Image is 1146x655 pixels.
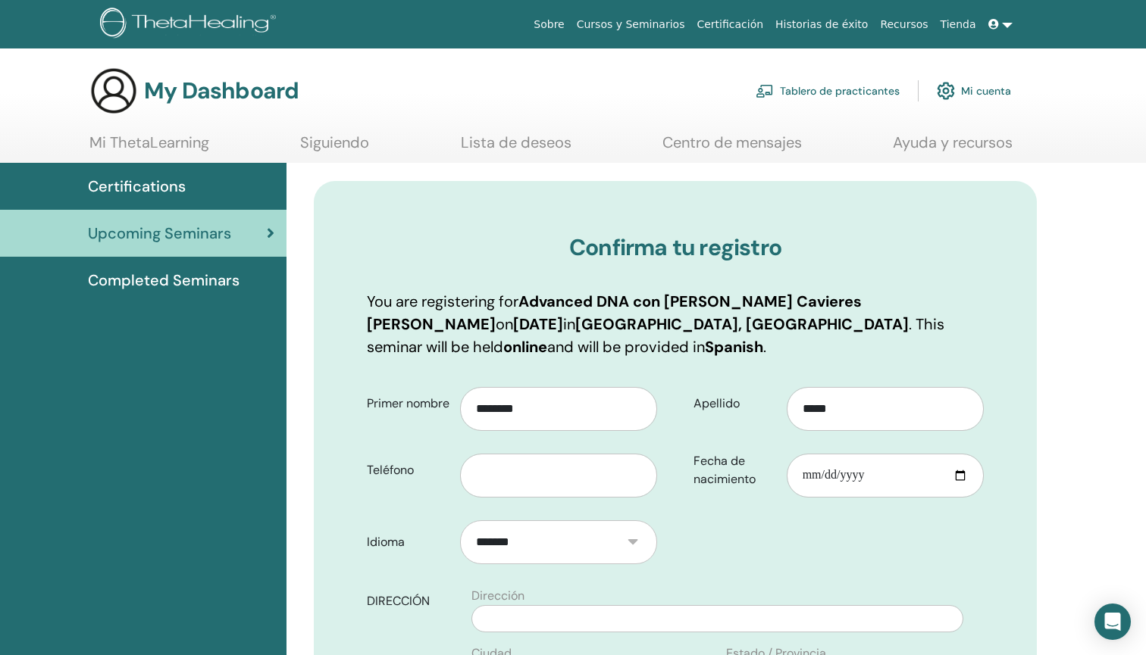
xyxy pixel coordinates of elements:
[88,222,231,245] span: Upcoming Seminars
[461,133,571,163] a: Lista de deseos
[756,84,774,98] img: chalkboard-teacher.svg
[503,337,547,357] b: online
[769,11,874,39] a: Historias de éxito
[355,456,460,485] label: Teléfono
[100,8,281,42] img: logo.png
[355,528,460,557] label: Idioma
[367,234,984,261] h3: Confirma tu registro
[88,175,186,198] span: Certifications
[690,11,769,39] a: Certificación
[575,314,909,334] b: [GEOGRAPHIC_DATA], [GEOGRAPHIC_DATA]
[1094,604,1131,640] div: Open Intercom Messenger
[893,133,1013,163] a: Ayuda y recursos
[355,389,460,418] label: Primer nombre
[513,314,563,334] b: [DATE]
[471,587,524,605] label: Dirección
[756,74,900,108] a: Tablero de practicantes
[367,290,984,358] p: You are registering for on in . This seminar will be held and will be provided in .
[300,133,369,163] a: Siguiendo
[89,67,138,115] img: generic-user-icon.jpg
[367,292,862,334] b: Advanced DNA con [PERSON_NAME] Cavieres [PERSON_NAME]
[705,337,763,357] b: Spanish
[89,133,209,163] a: Mi ThetaLearning
[935,11,982,39] a: Tienda
[937,78,955,104] img: cog.svg
[937,74,1011,108] a: Mi cuenta
[528,11,570,39] a: Sobre
[571,11,691,39] a: Cursos y Seminarios
[144,77,299,104] h3: My Dashboard
[88,269,240,292] span: Completed Seminars
[662,133,802,163] a: Centro de mensajes
[874,11,934,39] a: Recursos
[682,447,787,494] label: Fecha de nacimiento
[355,587,462,616] label: DIRECCIÓN
[682,389,787,418] label: Apellido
